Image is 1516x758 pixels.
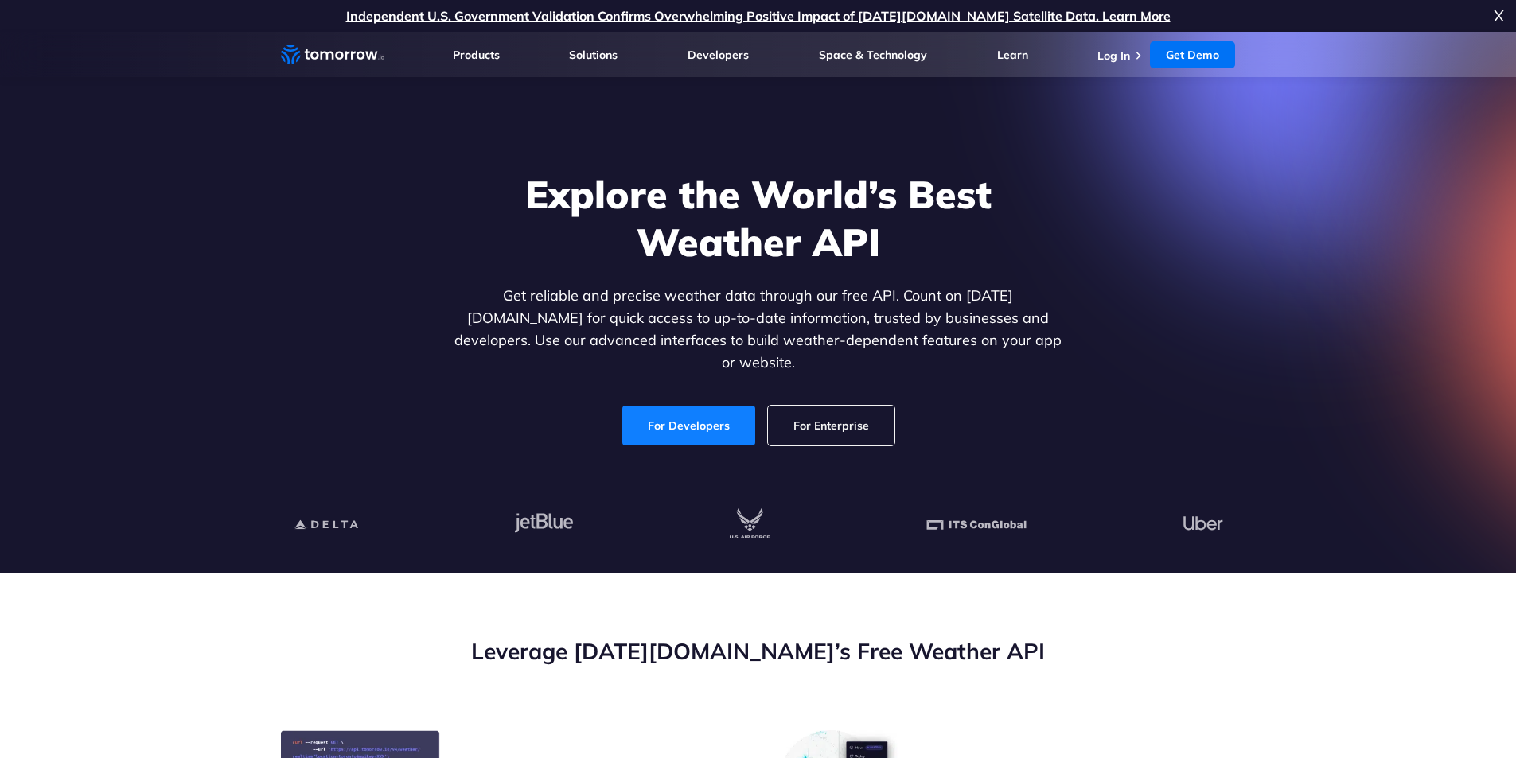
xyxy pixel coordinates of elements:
a: Solutions [569,48,618,62]
a: For Enterprise [768,406,894,445]
h2: Leverage [DATE][DOMAIN_NAME]’s Free Weather API [281,636,1236,667]
a: Learn [997,48,1028,62]
a: Developers [688,48,749,62]
a: For Developers [622,406,755,445]
p: Get reliable and precise weather data through our free API. Count on [DATE][DOMAIN_NAME] for quic... [451,285,1066,374]
a: Products [453,48,500,62]
a: Home link [281,43,384,67]
a: Log In [1097,49,1130,63]
a: Independent U.S. Government Validation Confirms Overwhelming Positive Impact of [DATE][DOMAIN_NAM... [346,8,1171,24]
a: Space & Technology [819,48,927,62]
a: Get Demo [1150,41,1235,68]
h1: Explore the World’s Best Weather API [451,170,1066,266]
